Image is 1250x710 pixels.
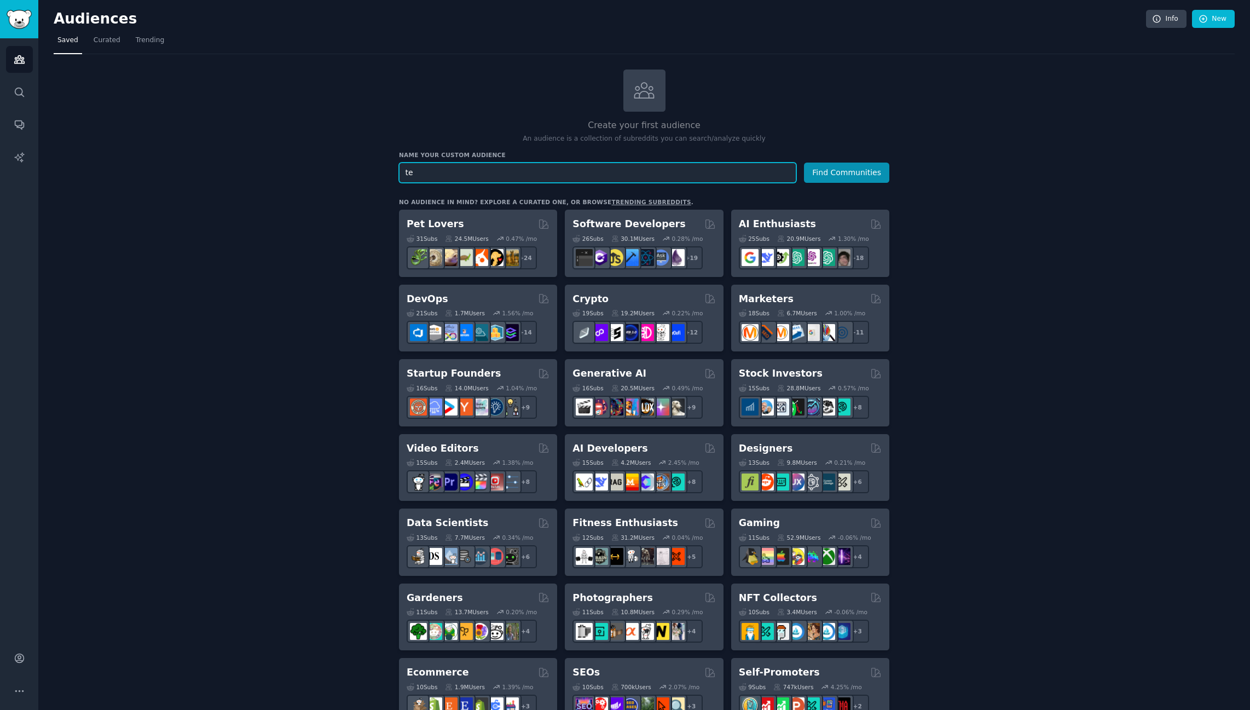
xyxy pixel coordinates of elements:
[576,324,593,341] img: ethfinance
[410,474,427,490] img: gopro
[407,591,463,605] h2: Gardeners
[410,249,427,266] img: herpetology
[668,548,685,565] img: personaltraining
[611,534,655,541] div: 31.2M Users
[818,249,835,266] img: chatgpt_prompts_
[407,217,464,231] h2: Pet Lovers
[652,548,669,565] img: physicaltherapy
[772,249,789,266] img: AItoolsCatalog
[441,324,458,341] img: Docker_DevOps
[777,534,820,541] div: 52.9M Users
[487,474,504,490] img: Youtubevideo
[652,399,669,415] img: starryai
[576,474,593,490] img: LangChain
[502,548,519,565] img: data
[803,548,820,565] img: gamers
[757,623,774,640] img: NFTMarketplace
[672,608,703,616] div: 0.29 % /mo
[606,399,623,415] img: deepdream
[611,683,651,691] div: 700k Users
[514,545,537,568] div: + 6
[471,324,488,341] img: platformengineering
[652,324,669,341] img: CryptoNews
[441,399,458,415] img: startup
[54,10,1146,28] h2: Audiences
[445,608,488,616] div: 13.7M Users
[576,623,593,640] img: analog
[407,683,437,691] div: 10 Sub s
[803,324,820,341] img: googleads
[622,623,639,640] img: SonyAlpha
[514,321,537,344] div: + 14
[399,119,889,132] h2: Create your first audience
[487,399,504,415] img: Entrepreneurship
[672,235,703,243] div: 0.28 % /mo
[757,548,774,565] img: CozyGamers
[668,683,699,691] div: 2.07 % /mo
[772,548,789,565] img: macgaming
[7,10,32,29] img: GummySearch logo
[132,32,168,54] a: Trending
[425,324,442,341] img: AWS_Certified_Experts
[606,249,623,266] img: learnjavascript
[818,399,835,415] img: swingtrading
[742,548,759,565] img: linux_gaming
[652,249,669,266] img: AskComputerScience
[680,620,703,643] div: + 4
[407,367,501,380] h2: Startup Founders
[425,474,442,490] img: editors
[788,548,805,565] img: GamerPals
[572,591,653,605] h2: Photographers
[680,396,703,419] div: + 9
[668,399,685,415] img: DreamBooth
[572,292,609,306] h2: Crypto
[739,459,769,466] div: 13 Sub s
[471,548,488,565] img: analytics
[739,442,793,455] h2: Designers
[831,683,862,691] div: 4.25 % /mo
[680,470,703,493] div: + 8
[739,309,769,317] div: 18 Sub s
[606,324,623,341] img: ethstaker
[591,548,608,565] img: GymMotivation
[622,399,639,415] img: sdforall
[803,474,820,490] img: userexperience
[572,516,678,530] h2: Fitness Enthusiasts
[502,324,519,341] img: PlatformEngineers
[846,396,869,419] div: + 8
[410,548,427,565] img: MachineLearning
[772,623,789,640] img: NFTmarket
[456,623,473,640] img: GardeningUK
[502,623,519,640] img: GardenersWorld
[572,442,647,455] h2: AI Developers
[611,608,655,616] div: 10.8M Users
[739,683,766,691] div: 9 Sub s
[834,474,850,490] img: UX_Design
[742,324,759,341] img: content_marketing
[456,399,473,415] img: ycombinator
[514,470,537,493] div: + 8
[739,367,823,380] h2: Stock Investors
[90,32,124,54] a: Curated
[757,324,774,341] img: bigseo
[572,459,603,466] div: 15 Sub s
[788,623,805,640] img: OpenSeaNFT
[834,548,850,565] img: TwitchStreaming
[668,474,685,490] img: AIDevelopersSociety
[668,623,685,640] img: WeddingPhotography
[739,591,817,605] h2: NFT Collectors
[668,249,685,266] img: elixir
[846,470,869,493] div: + 6
[622,474,639,490] img: MistralAI
[637,324,654,341] img: defiblockchain
[407,534,437,541] div: 13 Sub s
[572,235,603,243] div: 26 Sub s
[818,548,835,565] img: XboxGamers
[445,384,488,392] div: 14.0M Users
[94,36,120,45] span: Curated
[637,474,654,490] img: OpenSourceAI
[777,608,817,616] div: 3.4M Users
[637,548,654,565] img: fitness30plus
[576,249,593,266] img: software
[456,324,473,341] img: DevOpsLinks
